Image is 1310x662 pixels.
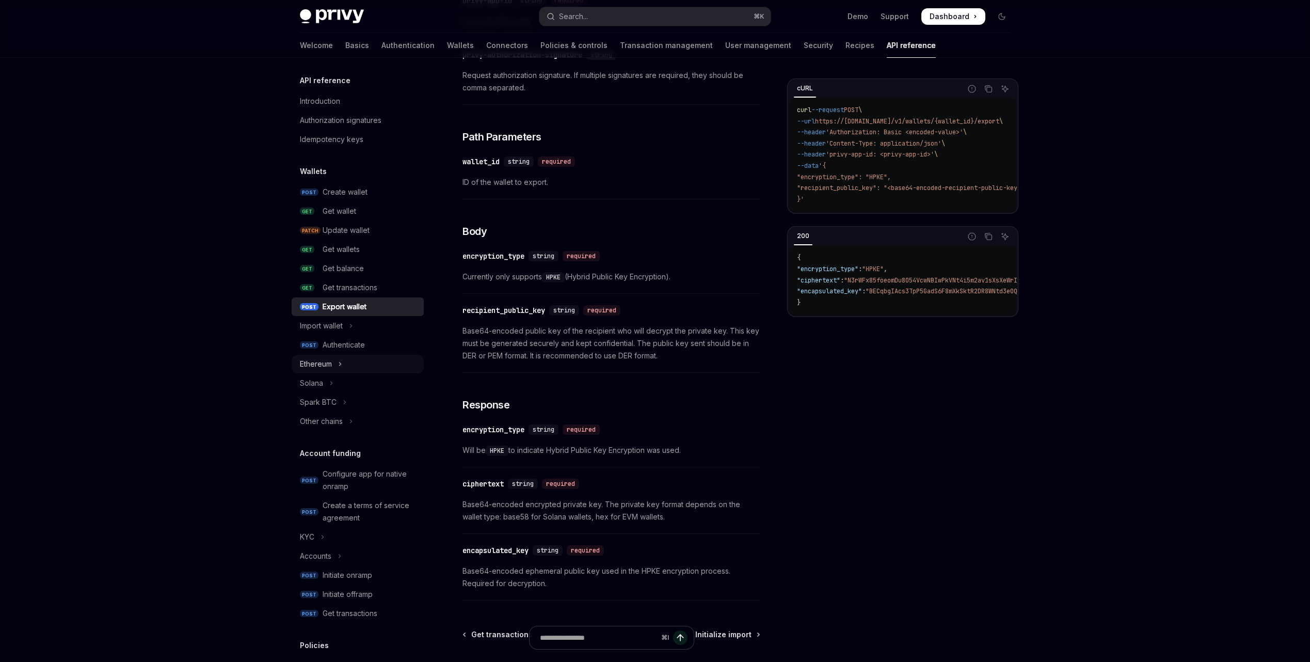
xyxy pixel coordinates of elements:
span: : [840,276,844,285]
span: "encryption_type" [797,265,858,273]
button: Report incorrect code [965,230,979,243]
button: Open search [539,7,771,26]
div: Get transactions [323,607,377,620]
a: Authentication [381,33,435,58]
a: Support [881,11,909,22]
div: Get transactions [323,281,377,294]
div: required [538,156,575,167]
span: "recipient_public_key": "<base64-encoded-recipient-public-key>" [797,184,1025,192]
span: POST [300,591,318,598]
div: Solana [300,377,323,389]
span: Base64-encoded public key of the recipient who will decrypt the private key. This key must be gen... [462,325,760,362]
span: "BECqbgIAcs3TpP5GadS6F8mXkSktR2DR8WNtd3e0Qcy7PpoRHEygpzjFWttntS+SEM3VSr4Thewh18ZP9chseLE=" [866,287,1191,295]
a: Authorization signatures [292,111,424,130]
div: Other chains [300,415,343,428]
span: 'Content-Type: application/json' [826,139,941,148]
a: GETGet transactions [292,278,424,297]
button: Send message [673,631,688,645]
a: POSTAuthenticate [292,336,424,354]
span: Currently only supports (Hybrid Public Key Encryption). [462,271,760,283]
a: POSTInitiate offramp [292,585,424,604]
span: Dashboard [930,11,969,22]
a: Introduction [292,92,424,111]
a: GETGet balance [292,259,424,278]
div: required [567,545,604,556]
button: Copy the contents from the code block [982,230,995,243]
div: encryption_type [462,424,524,435]
button: Ask AI [998,230,1012,243]
button: Toggle Spark BTC section [292,393,424,412]
button: Toggle dark mode [994,8,1010,25]
div: cURL [794,82,816,94]
div: Configure app for native onramp [323,468,418,493]
span: POST [300,610,318,618]
div: Get balance [323,262,364,275]
span: GET [300,246,314,254]
span: POST [300,303,318,311]
span: Base64-encoded encrypted private key. The private key format depends on the wallet type: base58 f... [462,498,760,523]
span: }' [797,195,804,203]
a: POSTInitiate onramp [292,566,424,585]
div: encapsulated_key [462,545,529,556]
a: Security [804,33,833,58]
div: Introduction [300,95,340,107]
span: POST [300,508,318,516]
span: : [858,265,862,273]
a: Basics [345,33,369,58]
a: PATCHUpdate wallet [292,221,424,240]
span: GET [300,284,314,292]
span: Base64-encoded ephemeral public key used in the HPKE encryption process. Required for decryption. [462,565,760,590]
div: recipient_public_key [462,305,545,316]
div: Create a terms of service agreement [323,499,418,524]
span: string [553,306,575,314]
span: "HPKE" [862,265,884,273]
div: required [583,305,620,316]
div: Create wallet [323,186,368,198]
span: \ [941,139,945,148]
a: POSTGet transactions [292,604,424,623]
a: POSTCreate wallet [292,183,424,201]
div: required [563,424,600,435]
span: PATCH [300,227,321,234]
div: Ethereum [300,358,332,370]
span: } [797,298,801,307]
div: Get wallets [323,243,360,256]
span: string [508,157,530,166]
span: '{ [819,162,826,170]
a: Demo [848,11,868,22]
a: Connectors [486,33,528,58]
span: Body [462,224,487,239]
span: POST [844,106,858,114]
div: Get wallet [323,205,356,217]
code: HPKE [542,272,565,282]
div: required [542,479,579,489]
div: Initiate onramp [323,569,372,581]
span: GET [300,265,314,273]
a: Dashboard [921,8,985,25]
h5: Wallets [300,165,327,178]
button: Toggle Ethereum section [292,355,424,373]
div: Authenticate [323,339,365,351]
div: Import wallet [300,320,343,332]
span: Response [462,398,509,412]
div: KYC [300,531,314,543]
span: ID of the wallet to export. [462,176,760,188]
span: { [797,254,801,262]
span: \ [858,106,862,114]
div: required [563,251,600,261]
span: string [537,546,558,555]
span: POST [300,341,318,349]
span: POST [300,477,318,484]
span: curl [797,106,811,114]
div: ciphertext [462,479,504,489]
a: POSTExport wallet [292,297,424,316]
button: Toggle KYC section [292,528,424,546]
a: Policies & controls [540,33,608,58]
code: HPKE [486,446,508,456]
a: Wallets [447,33,474,58]
a: API reference [887,33,936,58]
div: Export wallet [323,301,366,313]
span: , [884,265,887,273]
a: Transaction management [620,33,713,58]
div: Spark BTC [300,396,337,408]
